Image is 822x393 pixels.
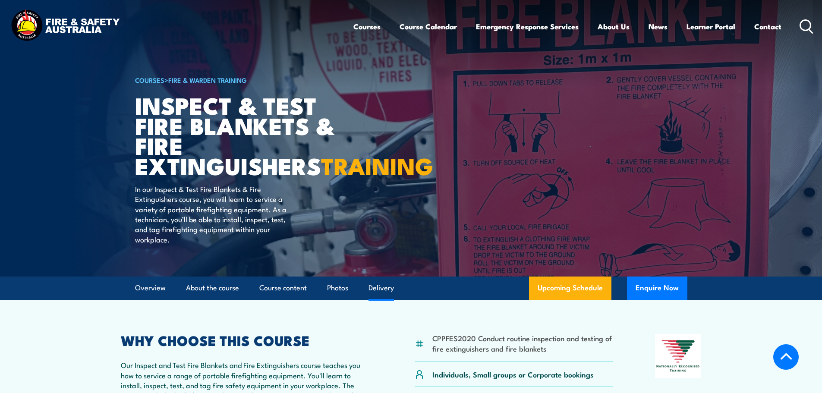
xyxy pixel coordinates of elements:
[327,277,348,299] a: Photos
[432,369,594,379] p: Individuals, Small groups or Corporate bookings
[135,75,348,85] h6: >
[368,277,394,299] a: Delivery
[186,277,239,299] a: About the course
[476,15,579,38] a: Emergency Response Services
[754,15,781,38] a: Contact
[655,334,702,378] img: Nationally Recognised Training logo.
[135,95,348,176] h1: Inspect & Test Fire Blankets & Fire Extinguishers
[598,15,630,38] a: About Us
[432,333,613,353] li: CPPFES2020 Conduct routine inspection and testing of fire extinguishers and fire blankets
[135,277,166,299] a: Overview
[353,15,381,38] a: Courses
[321,147,433,183] strong: TRAINING
[627,277,687,300] button: Enquire Now
[529,277,611,300] a: Upcoming Schedule
[121,334,373,346] h2: WHY CHOOSE THIS COURSE
[168,75,247,85] a: Fire & Warden Training
[135,75,164,85] a: COURSES
[649,15,668,38] a: News
[135,184,293,244] p: In our Inspect & Test Fire Blankets & Fire Extinguishers course, you will learn to service a vari...
[687,15,735,38] a: Learner Portal
[400,15,457,38] a: Course Calendar
[259,277,307,299] a: Course content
